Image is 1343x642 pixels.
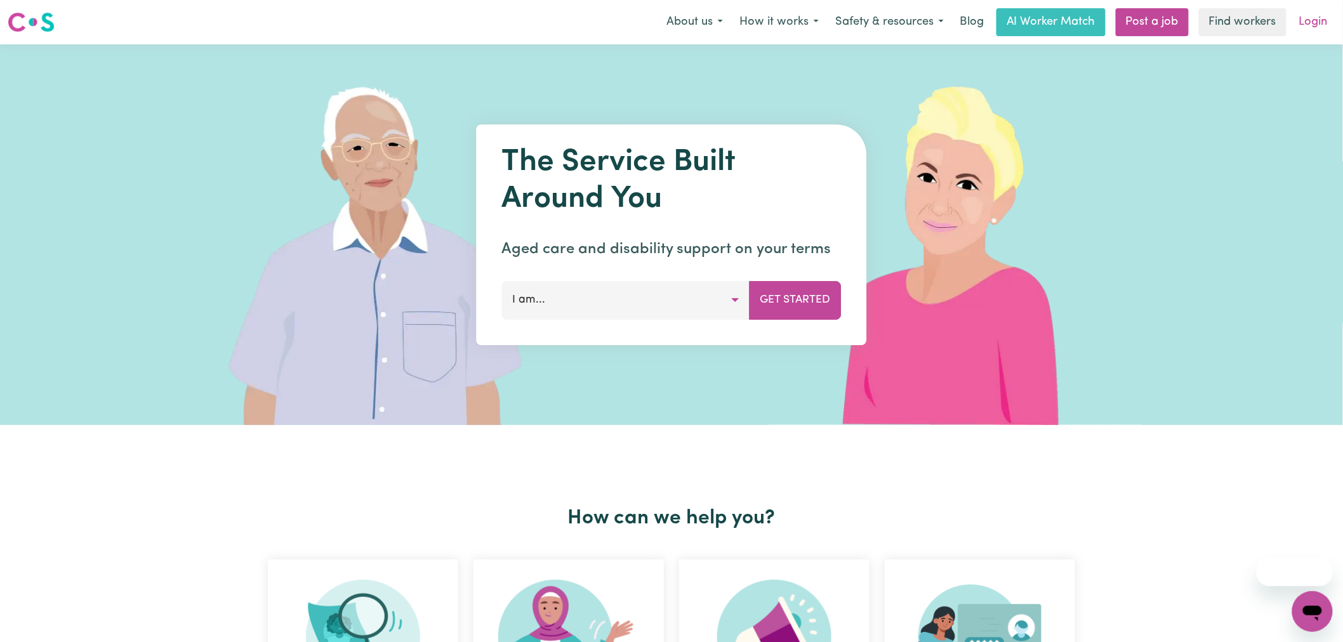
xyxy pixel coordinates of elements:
button: Get Started [750,281,842,319]
a: Careseekers logo [8,8,55,37]
button: Safety & resources [827,9,952,36]
button: How it works [731,9,827,36]
img: Careseekers logo [8,11,55,34]
a: Post a job [1116,8,1189,36]
a: Blog [952,8,991,36]
p: Aged care and disability support on your terms [502,238,842,261]
button: I am... [502,281,750,319]
h2: How can we help you? [260,506,1083,530]
a: Find workers [1199,8,1287,36]
iframe: Button to launch messaging window [1292,591,1333,632]
h1: The Service Built Around You [502,145,842,218]
a: Login [1292,8,1335,36]
a: AI Worker Match [996,8,1106,36]
iframe: Message from company [1257,558,1333,586]
button: About us [658,9,731,36]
